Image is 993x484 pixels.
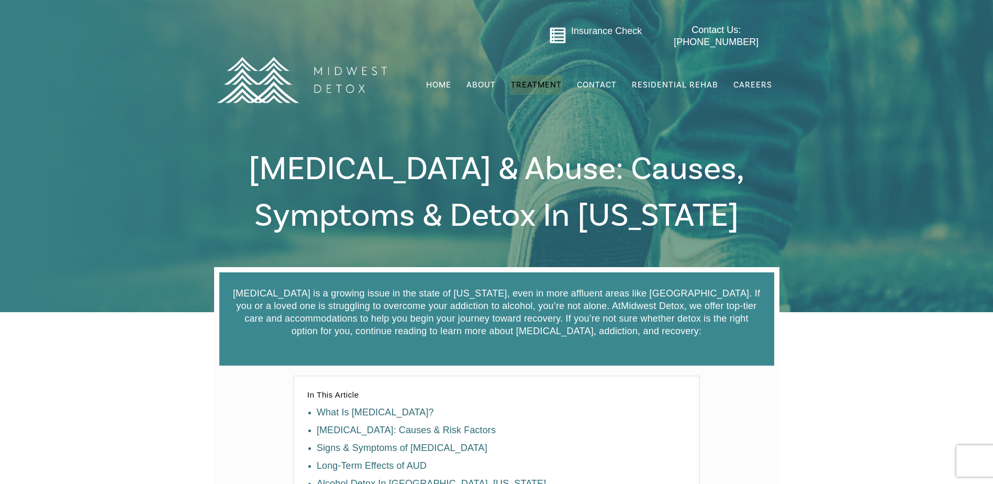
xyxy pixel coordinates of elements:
span: Residential Rehab [632,80,718,90]
a: Go to midwestdetox.com/message-form-page/ [549,27,566,48]
span: Home [426,80,451,90]
a: Long-Term Effects of AUD [317,460,427,471]
a: [MEDICAL_DATA]: Causes & Risk Factors [317,425,496,435]
span: Contact [577,81,617,89]
a: Insurance Check [571,26,642,36]
p: [MEDICAL_DATA] is a growing issue in the state of [US_STATE], even in more affluent areas like [G... [232,287,761,337]
span: Careers [733,80,772,90]
a: Residential Rehab [631,75,719,95]
a: Contact Us: [PHONE_NUMBER] [653,24,779,49]
a: Treatment [510,75,563,95]
span: About [466,81,496,89]
a: What Is [MEDICAL_DATA]? [317,407,434,417]
a: Home [425,75,452,95]
span: Contact Us: [PHONE_NUMBER] [674,25,758,47]
a: About [465,75,497,95]
a: Contact [576,75,618,95]
span: In This Article [307,390,359,399]
img: MD Logo Horitzontal white-01 (1) (1) [210,34,393,126]
a: Midwest Detox [621,301,684,311]
a: Careers [732,75,773,95]
span: Treatment [511,81,562,89]
a: Signs & Symptoms of [MEDICAL_DATA] [317,443,487,453]
span: [MEDICAL_DATA] & Abuse: Causes, Symptoms & Detox in [US_STATE] [249,148,744,237]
